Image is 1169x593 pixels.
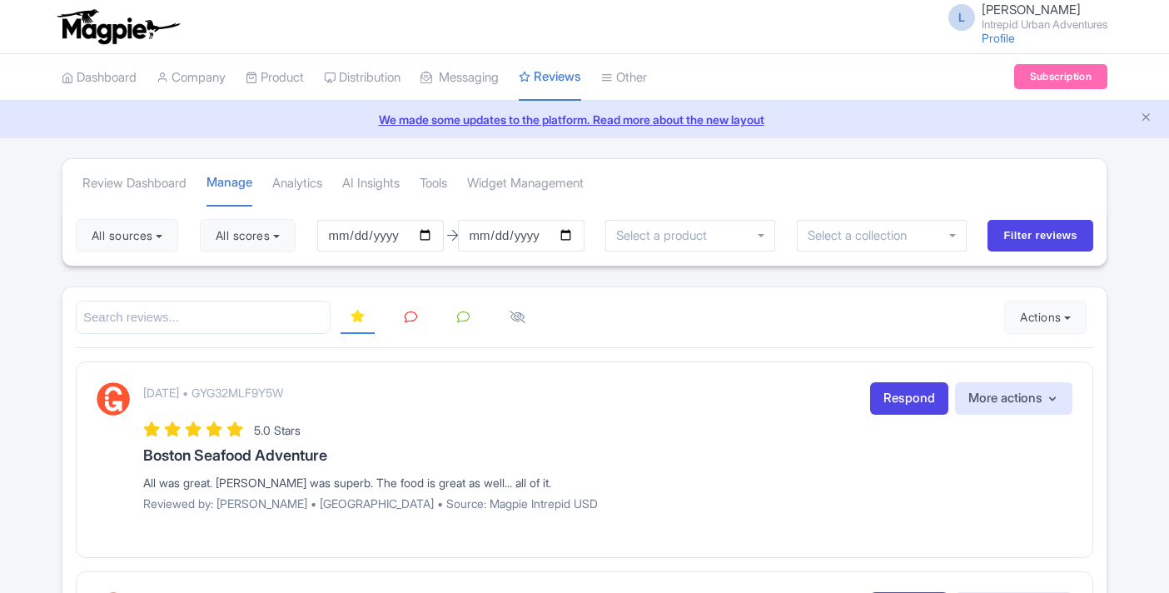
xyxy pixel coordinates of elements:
button: Close announcement [1140,109,1152,128]
a: Company [157,55,226,101]
a: Subscription [1014,64,1107,89]
a: Distribution [324,55,400,101]
a: AI Insights [342,161,400,207]
a: Tools [420,161,447,207]
a: Reviews [519,54,581,102]
a: Messaging [420,55,499,101]
a: Profile [982,31,1015,45]
a: Review Dashboard [82,161,187,207]
input: Filter reviews [987,220,1093,252]
button: All scores [200,219,296,252]
img: logo-ab69f6fb50320c5b225c76a69d11143b.png [53,8,182,45]
a: Product [246,55,304,101]
a: Manage [206,160,252,207]
div: All was great. [PERSON_NAME] was superb. The food is great as well... all of it. [143,474,1072,491]
a: Widget Management [467,161,584,207]
a: Dashboard [62,55,137,101]
span: L [948,4,975,31]
span: 5.0 Stars [254,423,301,437]
button: Actions [1004,301,1087,334]
a: Respond [870,382,948,415]
span: [PERSON_NAME] [982,2,1081,17]
button: More actions [955,382,1072,415]
input: Select a product [616,228,716,243]
a: Analytics [272,161,322,207]
a: L [PERSON_NAME] Intrepid Urban Adventures [938,3,1107,30]
p: [DATE] • GYG32MLF9Y5W [143,384,283,401]
p: Reviewed by: [PERSON_NAME] • [GEOGRAPHIC_DATA] • Source: Magpie Intrepid USD [143,495,1072,512]
img: GetYourGuide Logo [97,382,130,416]
small: Intrepid Urban Adventures [982,19,1107,30]
a: Other [601,55,647,101]
h3: Boston Seafood Adventure [143,447,1072,464]
input: Select a collection [808,228,918,243]
button: All sources [76,219,178,252]
a: We made some updates to the platform. Read more about the new layout [10,111,1159,128]
input: Search reviews... [76,301,331,335]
